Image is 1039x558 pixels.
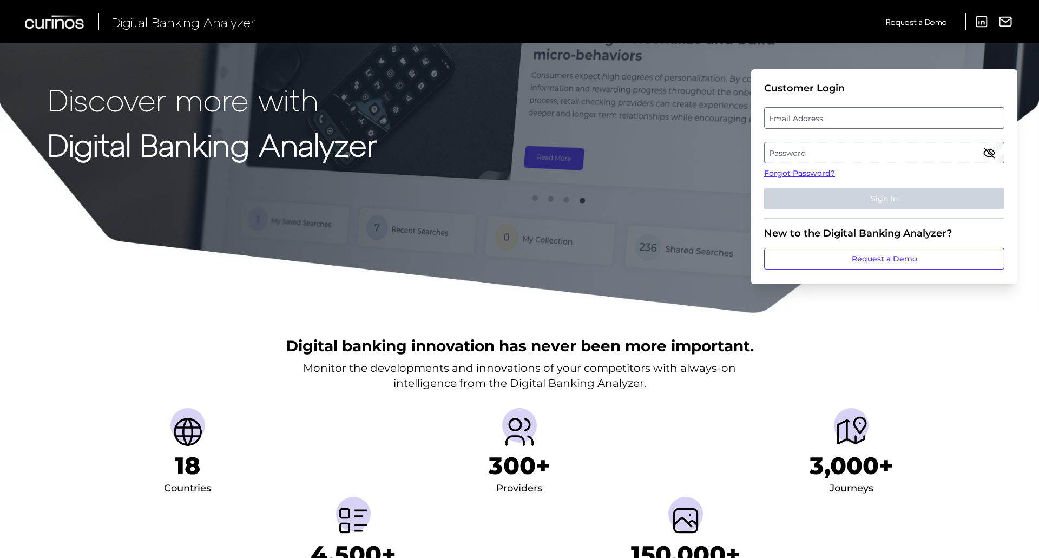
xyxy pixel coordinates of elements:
[764,168,1004,179] a: Forgot Password?
[834,415,869,449] img: Journeys
[496,480,542,497] div: Providers
[502,415,537,449] img: Providers
[886,17,946,27] span: Request a Demo
[764,248,1004,270] a: Request a Demo
[764,188,1004,209] button: Sign In
[303,360,736,391] p: Monitor the developments and innovations of your competitors with always-on intelligence from the...
[170,415,205,449] img: Countries
[48,82,377,116] p: Discover more with
[765,143,1003,162] label: Password
[886,13,946,31] a: Request a Demo
[810,451,893,480] h1: 3,000+
[489,451,550,480] h1: 300+
[175,451,200,480] h1: 18
[286,336,754,356] h2: Digital banking innovation has never been more important.
[25,15,86,29] img: Curinos
[764,82,1004,94] div: Customer Login
[111,14,255,30] span: Digital Banking Analyzer
[765,108,1003,128] label: Email Address
[164,480,211,497] div: Countries
[336,503,371,538] img: Metrics
[668,503,703,538] img: Screenshots
[48,126,377,162] strong: Digital Banking Analyzer
[764,227,1004,239] div: New to the Digital Banking Analyzer?
[830,480,873,497] div: Journeys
